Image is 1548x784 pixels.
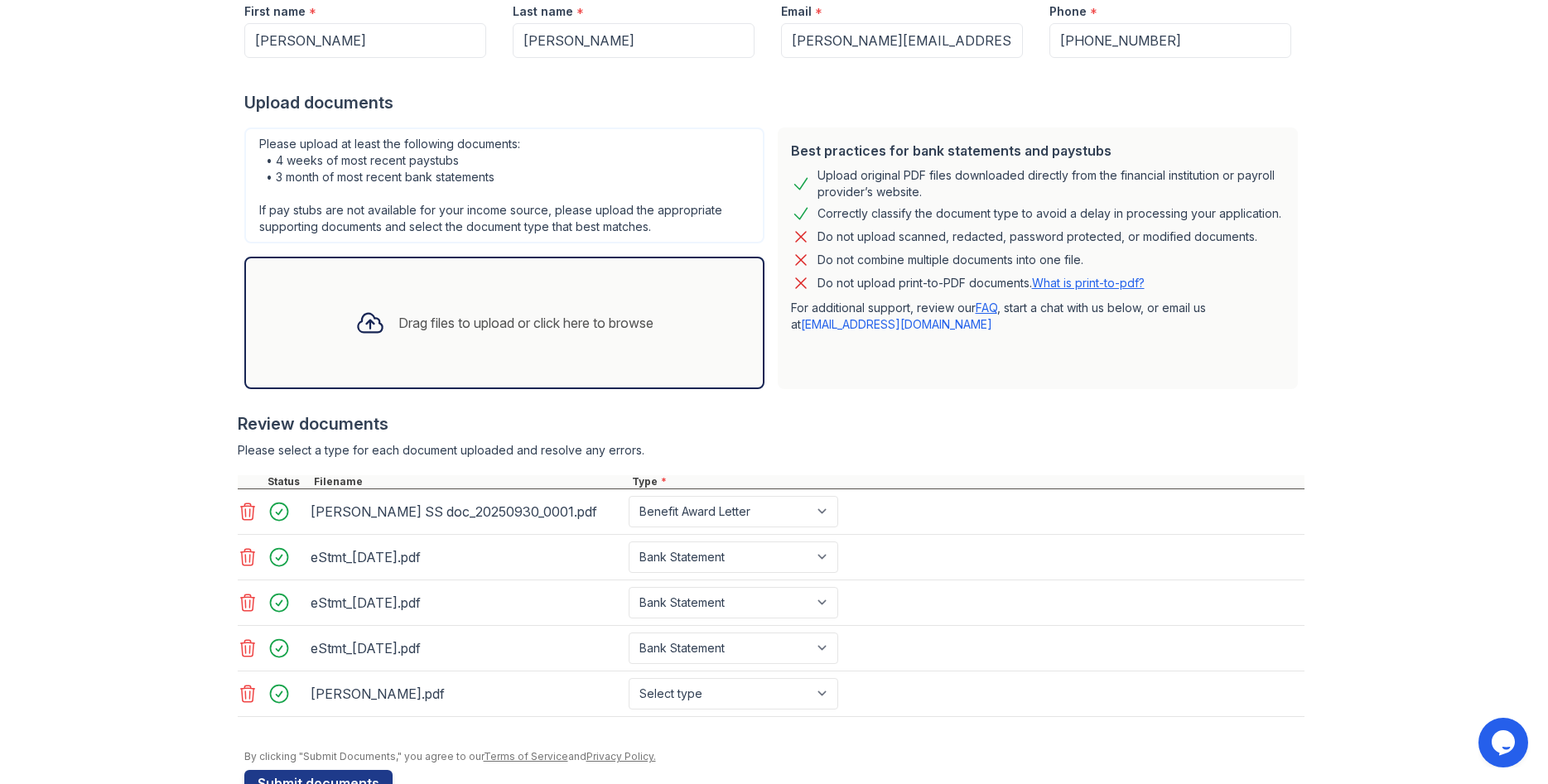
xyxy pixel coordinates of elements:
label: Email [781,3,812,20]
div: eStmt_[DATE].pdf [311,589,622,616]
label: Phone [1049,3,1087,20]
div: Filename [311,475,629,488]
div: Drag files to upload or click here to browse [398,313,653,333]
a: Privacy Policy. [586,750,656,762]
div: Type [629,475,1304,488]
p: For additional support, review our , start a chat with us below, or email us at [791,300,1285,333]
p: Do not upload print-to-PDF documents. [817,275,1145,291]
a: Terms of Service [484,750,568,762]
div: eStmt_[DATE].pdf [311,635,622,661]
div: Do not upload scanned, redacted, password protected, or modified documents. [817,227,1257,247]
iframe: chat widget [1478,718,1531,767]
div: Correctly classify the document type to avoid a delay in processing your application. [817,204,1281,224]
label: First name [244,3,306,20]
div: Do not combine multiple documents into one file. [817,250,1083,270]
div: Please upload at least the following documents: • 4 weeks of most recent paystubs • 3 month of mo... [244,127,764,243]
div: [PERSON_NAME] SS doc_20250930_0001.pdf [311,498,622,525]
a: FAQ [976,301,997,315]
div: Review documents [238,412,1304,435]
div: [PERSON_NAME].pdf [311,681,622,707]
div: By clicking "Submit Documents," you agree to our and [244,750,1304,763]
label: Last name [513,3,573,20]
div: eStmt_[DATE].pdf [311,544,622,570]
div: Status [264,475,311,488]
a: What is print-to-pdf? [1032,276,1145,290]
a: [EMAIL_ADDRESS][DOMAIN_NAME] [801,317,992,331]
div: Upload documents [244,91,1304,114]
div: Please select a type for each document uploaded and resolve any errors. [238,442,1304,459]
div: Best practices for bank statements and paystubs [791,141,1285,161]
div: Upload original PDF files downloaded directly from the financial institution or payroll provider’... [817,167,1285,200]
